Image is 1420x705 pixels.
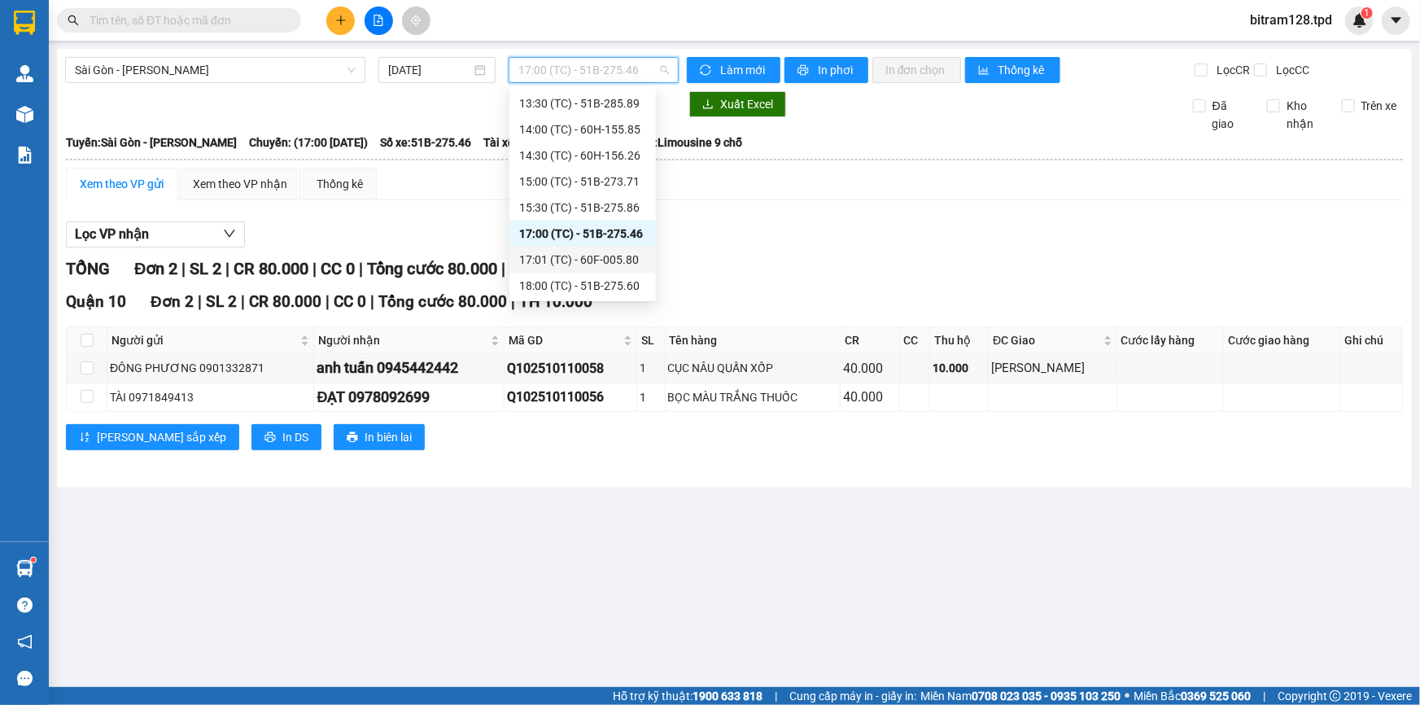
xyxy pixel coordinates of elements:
[223,227,236,240] span: down
[818,61,855,79] span: In phơi
[666,327,841,354] th: Tên hàng
[198,292,202,311] span: |
[181,259,186,278] span: |
[365,428,412,446] span: In biên lai
[519,147,646,164] div: 14:30 (TC) - 60H-156.26
[900,327,930,354] th: CC
[380,134,471,151] span: Số xe: 51B-275.46
[1206,97,1255,133] span: Đã giao
[402,7,430,35] button: aim
[1125,693,1129,699] span: ⚪️
[519,225,646,243] div: 17:00 (TC) - 51B-275.46
[234,259,308,278] span: CR 80.000
[80,175,164,193] div: Xem theo VP gửi
[519,199,646,217] div: 15:30 (TC) - 51B-275.86
[14,11,35,35] img: logo-vxr
[347,431,358,444] span: printer
[1280,97,1329,133] span: Kho nhận
[66,424,239,450] button: sort-ascending[PERSON_NAME] sắp xếp
[17,671,33,686] span: message
[66,292,126,311] span: Quận 10
[31,558,36,563] sup: 1
[1181,690,1251,703] strong: 0369 525 060
[519,292,592,311] span: TH 10.000
[241,292,245,311] span: |
[16,106,33,123] img: warehouse-icon
[151,292,194,311] span: Đơn 2
[326,7,355,35] button: plus
[930,327,989,354] th: Thu hộ
[720,61,767,79] span: Làm mới
[519,173,646,190] div: 15:00 (TC) - 51B-273.71
[318,331,487,349] span: Người nhận
[75,224,149,244] span: Lọc VP nhận
[617,134,742,151] span: Loại xe: Limousine 9 chỗ
[689,91,786,117] button: downloadXuất Excel
[687,57,780,83] button: syncLàm mới
[16,560,33,577] img: warehouse-icon
[317,357,501,379] div: anh tuấn 0945442442
[1224,327,1340,354] th: Cước giao hàng
[789,687,916,705] span: Cung cấp máy in - giấy in:
[518,58,669,82] span: 17:00 (TC) - 51B-275.46
[1117,327,1225,354] th: Cước lấy hàng
[321,259,355,278] span: CC 0
[702,99,714,112] span: download
[841,327,899,354] th: CR
[1352,13,1367,28] img: icon-new-feature
[519,277,646,295] div: 18:00 (TC) - 51B-275.60
[410,15,422,26] span: aim
[1210,61,1252,79] span: Lọc CR
[373,15,384,26] span: file-add
[843,358,896,379] div: 40.000
[505,383,637,412] td: Q102510110056
[978,64,992,77] span: bar-chart
[784,57,868,83] button: printerIn phơi
[1382,7,1410,35] button: caret-down
[993,331,1100,349] span: ĐC Giao
[1134,687,1251,705] span: Miền Bắc
[1389,13,1404,28] span: caret-down
[249,134,368,151] span: Chuyến: (17:00 [DATE])
[111,331,297,349] span: Người gửi
[367,259,497,278] span: Tổng cước 80.000
[1361,7,1373,19] sup: 1
[193,175,287,193] div: Xem theo VP nhận
[640,359,662,377] div: 1
[17,634,33,650] span: notification
[507,387,634,407] div: Q102510110056
[1237,10,1345,30] span: bitram128.tpd
[282,428,308,446] span: In DS
[110,388,311,406] div: TÀI 0971849413
[378,292,507,311] span: Tổng cước 80.000
[1364,7,1370,19] span: 1
[388,61,471,79] input: 11/10/2025
[110,359,311,377] div: ĐÔNG PHƯƠNG 0901332871
[972,690,1121,703] strong: 0708 023 035 - 0935 103 250
[264,431,276,444] span: printer
[933,359,985,377] div: 10.000
[872,57,961,83] button: In đơn chọn
[359,259,363,278] span: |
[66,136,237,149] b: Tuyến: Sài Gòn - [PERSON_NAME]
[920,687,1121,705] span: Miền Nam
[501,259,505,278] span: |
[335,15,347,26] span: plus
[312,259,317,278] span: |
[75,58,356,82] span: Sài Gòn - Phương Lâm
[668,388,838,406] div: BỌC MÀU TRẮNG THUỐC
[17,598,33,613] span: question-circle
[334,292,366,311] span: CC 0
[700,64,714,77] span: sync
[134,259,177,278] span: Đơn 2
[1341,327,1403,354] th: Ghi chú
[90,11,282,29] input: Tìm tên, số ĐT hoặc mã đơn
[775,687,777,705] span: |
[317,386,501,409] div: ĐẠT 0978092699
[206,292,237,311] span: SL 2
[1263,687,1265,705] span: |
[317,175,363,193] div: Thống kê
[483,134,605,151] span: Tài xế: [PERSON_NAME]
[68,15,79,26] span: search
[998,61,1047,79] span: Thống kê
